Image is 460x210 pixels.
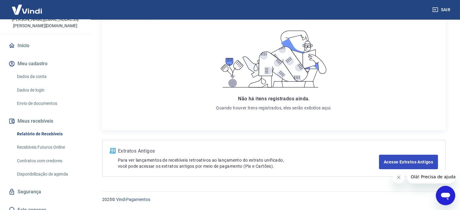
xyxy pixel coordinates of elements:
[102,196,445,203] p: 2025 ©
[238,96,309,102] span: Não há itens registrados ainda.
[118,147,379,155] p: Extratos Antigos
[7,185,83,199] a: Segurança
[431,4,453,15] button: Sair
[7,0,47,19] img: Vindi
[7,39,83,52] a: Início
[15,168,83,180] a: Disponibilização de agenda
[15,128,83,140] a: Relatório de Recebíveis
[436,186,455,205] iframe: Botão para abrir a janela de mensagens
[15,84,83,96] a: Dados de login
[118,157,379,169] p: Para ver lançamentos de recebíveis retroativos ao lançamento do extrato unificado, você pode aces...
[379,155,438,169] a: Acesse Extratos Antigos
[15,97,83,110] a: Envio de documentos
[7,57,83,70] button: Meu cadastro
[116,197,150,202] a: Vindi Pagamentos
[216,105,331,111] p: Quando houver itens registrados, eles serão exibidos aqui.
[15,70,83,83] a: Dados da conta
[4,4,51,9] span: Olá! Precisa de ajuda?
[7,115,83,128] button: Meus recebíveis
[5,16,86,29] p: [PERSON_NAME][EMAIL_ADDRESS][PERSON_NAME][DOMAIN_NAME]
[407,170,455,183] iframe: Mensagem da empresa
[15,155,83,167] a: Contratos com credores
[393,171,405,183] iframe: Fechar mensagem
[110,148,116,153] img: ícone
[15,141,83,153] a: Recebíveis Futuros Online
